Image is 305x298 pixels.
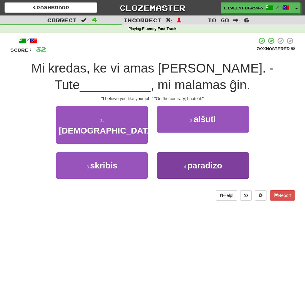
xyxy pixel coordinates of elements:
[276,5,279,9] span: /
[56,152,148,179] button: 3.skribis
[5,2,97,13] a: Dashboard
[31,61,274,92] span: Mi kredas, ke vi amas [PERSON_NAME]. - Tute
[36,45,46,53] span: 32
[92,16,97,23] span: 4
[190,118,194,123] small: 2 .
[187,161,222,170] span: paradizo
[224,5,263,11] span: LivelyFog2943
[184,164,187,169] small: 4 .
[194,114,216,124] span: alŝuti
[106,2,199,13] a: Clozemaster
[10,47,32,52] span: Score:
[177,16,182,23] span: 1
[100,118,104,123] small: 1 .
[240,190,252,201] button: Round history (alt+y)
[233,18,240,23] span: :
[142,27,176,31] strong: Fluency Fast Track
[80,78,151,92] span: __________
[257,46,295,52] div: Mastered
[123,17,161,23] span: Incorrect
[244,16,249,23] span: 6
[87,164,90,169] small: 3 .
[59,126,156,135] span: [DEMOGRAPHIC_DATA]
[10,37,46,45] div: /
[157,152,249,179] button: 4.paradizo
[81,18,88,23] span: :
[151,78,250,92] span: , mi malamas ĝin.
[208,17,229,23] span: To go
[270,190,295,201] button: Report
[56,106,148,144] button: 1.[DEMOGRAPHIC_DATA]
[157,106,249,132] button: 2.alŝuti
[221,2,293,13] a: LivelyFog2943 /
[10,96,295,102] div: "I believe you like your job." "On the contrary, I hate it."
[216,190,237,201] button: Help!
[47,17,77,23] span: Correct
[257,46,266,51] span: 50 %
[166,18,172,23] span: :
[90,161,118,170] span: skribis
